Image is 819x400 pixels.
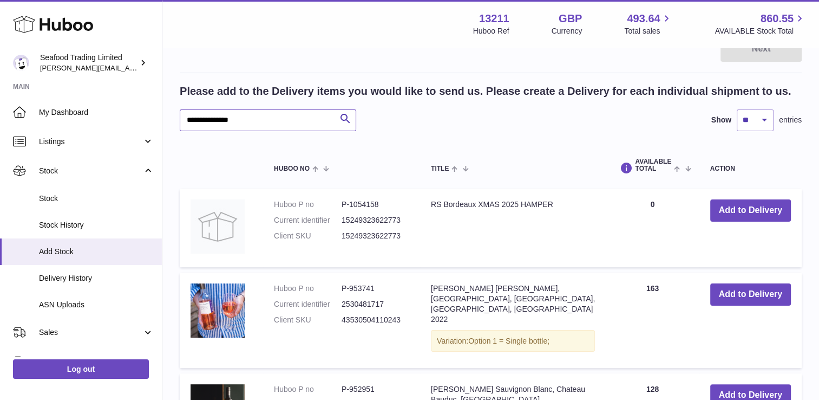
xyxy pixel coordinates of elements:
[710,165,791,172] div: Action
[473,26,509,36] div: Huboo Ref
[479,11,509,26] strong: 13211
[420,189,606,267] td: RS Bordeaux XMAS 2025 HAMPER
[710,199,791,222] button: Add to Delivery
[710,283,791,306] button: Add to Delivery
[715,26,806,36] span: AVAILABLE Stock Total
[39,107,154,118] span: My Dashboard
[39,300,154,310] span: ASN Uploads
[191,283,245,338] img: Rick Stein Rosé, Chateau Bauduc, Creons, Bordeaux, France 2022
[274,199,342,210] dt: Huboo P no
[39,273,154,283] span: Delivery History
[191,199,245,254] img: RS Bordeaux XMAS 2025 HAMPER
[342,199,409,210] dd: P-1054158
[40,53,137,73] div: Seafood Trading Limited
[635,158,671,172] span: AVAILABLE Total
[39,327,142,338] span: Sales
[431,165,449,172] span: Title
[711,115,731,125] label: Show
[420,273,606,368] td: [PERSON_NAME] [PERSON_NAME], [GEOGRAPHIC_DATA], [GEOGRAPHIC_DATA], [GEOGRAPHIC_DATA], [GEOGRAPHIC...
[761,11,794,26] span: 860.55
[39,220,154,230] span: Stock History
[552,26,582,36] div: Currency
[627,11,660,26] span: 493.64
[342,299,409,309] dd: 2530481717
[39,137,142,147] span: Listings
[39,193,154,204] span: Stock
[431,330,595,352] div: Variation:
[274,215,342,225] dt: Current identifier
[39,247,154,257] span: Add Stock
[779,115,802,125] span: entries
[606,189,699,267] td: 0
[274,384,342,395] dt: Huboo P no
[39,166,142,176] span: Stock
[342,231,409,241] dd: 15249323622773
[342,283,409,294] dd: P-953741
[274,231,342,241] dt: Client SKU
[606,273,699,368] td: 163
[715,11,806,36] a: 860.55 AVAILABLE Stock Total
[274,315,342,325] dt: Client SKU
[342,215,409,225] dd: 15249323622773
[342,384,409,395] dd: P-952951
[274,299,342,309] dt: Current identifier
[624,11,672,36] a: 493.64 Total sales
[274,283,342,294] dt: Huboo P no
[40,63,217,72] span: [PERSON_NAME][EMAIL_ADDRESS][DOMAIN_NAME]
[13,359,149,379] a: Log out
[559,11,582,26] strong: GBP
[342,315,409,325] dd: 43530504110243
[274,165,310,172] span: Huboo no
[468,337,549,345] span: Option 1 = Single bottle;
[624,26,672,36] span: Total sales
[13,55,29,71] img: nathaniellynch@rickstein.com
[180,84,791,99] h2: Please add to the Delivery items you would like to send us. Please create a Delivery for each ind...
